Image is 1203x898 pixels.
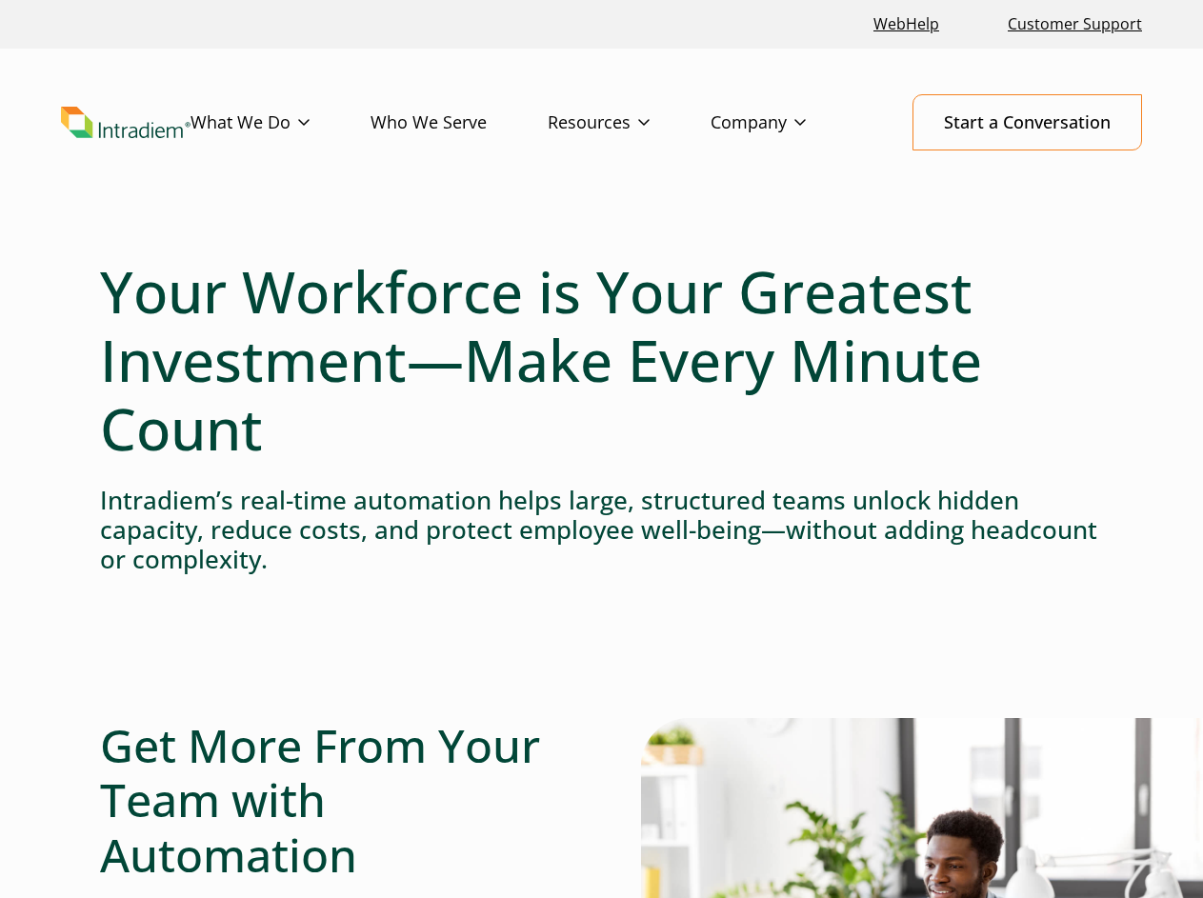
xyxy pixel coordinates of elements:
[371,95,548,150] a: Who We Serve
[100,257,1103,463] h1: Your Workforce is Your Greatest Investment—Make Every Minute Count
[711,95,867,150] a: Company
[61,107,190,138] img: Intradiem
[100,718,563,883] h2: Get More From Your Team with Automation
[100,486,1103,575] h4: Intradiem’s real-time automation helps large, structured teams unlock hidden capacity, reduce cos...
[61,107,190,138] a: Link to homepage of Intradiem
[190,95,371,150] a: What We Do
[1000,4,1150,45] a: Customer Support
[912,94,1142,150] a: Start a Conversation
[548,95,711,150] a: Resources
[866,4,947,45] a: Link opens in a new window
